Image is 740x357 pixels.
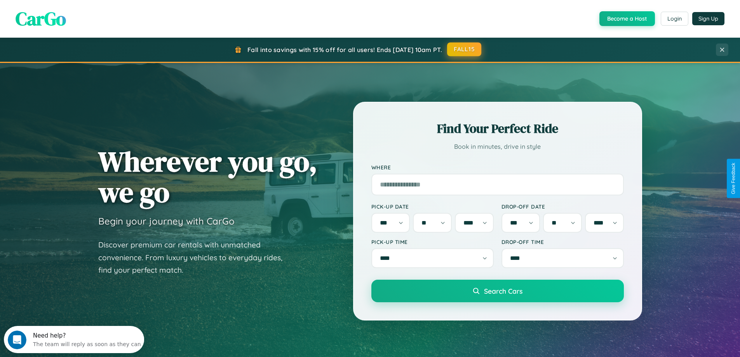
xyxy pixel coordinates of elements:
[447,42,481,56] button: FALL15
[371,203,494,210] label: Pick-up Date
[3,3,145,24] div: Open Intercom Messenger
[247,46,442,54] span: Fall into savings with 15% off for all users! Ends [DATE] 10am PT.
[501,203,624,210] label: Drop-off Date
[98,146,317,207] h1: Wherever you go, we go
[29,7,137,13] div: Need help?
[731,163,736,194] div: Give Feedback
[371,120,624,137] h2: Find Your Perfect Ride
[661,12,688,26] button: Login
[692,12,724,25] button: Sign Up
[599,11,655,26] button: Become a Host
[371,239,494,245] label: Pick-up Time
[484,287,522,295] span: Search Cars
[501,239,624,245] label: Drop-off Time
[16,6,66,31] span: CarGo
[371,280,624,302] button: Search Cars
[4,326,144,353] iframe: Intercom live chat discovery launcher
[98,239,293,277] p: Discover premium car rentals with unmatched convenience. From luxury vehicles to everyday rides, ...
[371,164,624,171] label: Where
[371,141,624,152] p: Book in minutes, drive in style
[98,215,235,227] h3: Begin your journey with CarGo
[29,13,137,21] div: The team will reply as soon as they can
[8,331,26,349] iframe: Intercom live chat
